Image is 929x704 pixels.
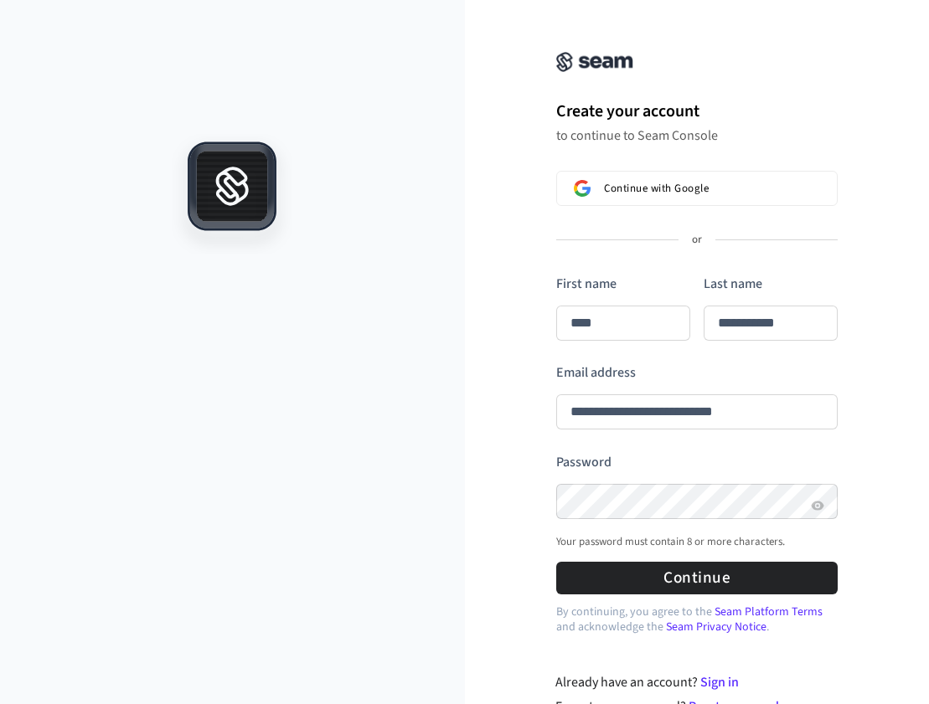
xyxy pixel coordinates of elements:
button: Show password [808,496,828,516]
label: Email address [556,363,636,382]
span: Continue with Google [604,182,709,195]
h1: Create your account [556,99,838,124]
p: Your password must contain 8 or more characters. [556,535,785,548]
button: Continue [556,562,838,594]
img: Sign in with Google [574,180,591,197]
img: Seam Console [556,52,633,72]
div: Already have an account? [555,672,838,692]
label: First name [556,275,617,293]
button: Sign in with GoogleContinue with Google [556,171,838,206]
a: Sign in [700,673,739,691]
p: to continue to Seam Console [556,127,838,144]
label: Last name [704,275,762,293]
a: Seam Privacy Notice [666,619,766,635]
label: Password [556,453,612,471]
p: or [692,233,702,248]
p: By continuing, you agree to the and acknowledge the . [556,604,838,635]
a: Seam Platform Terms [715,604,823,620]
